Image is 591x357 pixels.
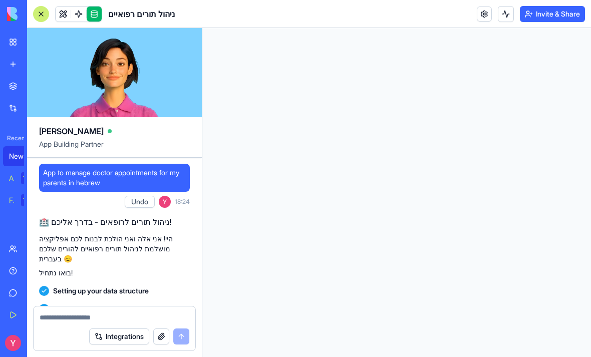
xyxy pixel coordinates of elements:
button: Invite & Share [520,6,585,22]
div: AI Logo Generator [9,173,14,183]
span: Recent [3,134,24,142]
p: היי! אני אלה ואני הולכת לבנות לכם אפליקציה מושלמת לניהול תורים רפואיים להורים שלכם בעברית 😊 [39,234,190,264]
h2: 🏥 ניהול תורים לרופאים - בדרך אליכם! [39,216,190,228]
span: [PERSON_NAME] [39,125,104,137]
img: ACg8ocKe6ArksKUkn2aZNT6szlTIE0YUeUSrCIPw-glMO6iG45YPlw=s96-c [159,196,171,208]
span: 18:24 [175,198,190,206]
img: ACg8ocKe6ArksKUkn2aZNT6szlTIE0YUeUSrCIPw-glMO6iG45YPlw=s96-c [5,335,21,351]
span: ניהול תורים רפואיים [108,8,175,20]
span: Naming the app [53,304,103,314]
div: TRY [21,194,37,206]
div: Feedback Form [9,195,14,205]
a: AI Logo GeneratorTRY [3,168,43,188]
div: New App [9,151,37,161]
img: logo [7,7,69,21]
p: בואו נתחיל! [39,268,190,278]
button: Integrations [89,328,149,344]
button: Undo [125,196,155,208]
div: TRY [21,172,37,184]
a: New App [3,146,43,166]
span: App to manage doctor appointments for my parents in hebrew [43,168,186,188]
a: Feedback FormTRY [3,190,43,210]
span: App Building Partner [39,139,190,157]
span: Setting up your data structure [53,286,149,296]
